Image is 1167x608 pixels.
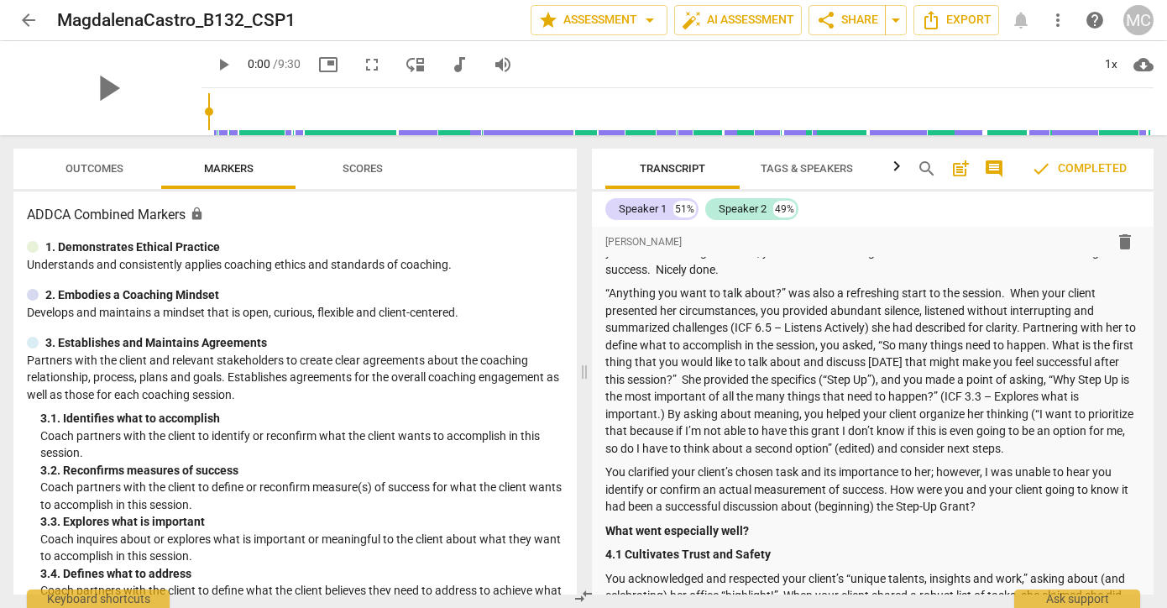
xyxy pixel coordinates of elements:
button: Share [809,5,886,35]
div: 51% [673,201,696,218]
div: 1x [1095,51,1127,78]
button: Sharing summary [885,5,907,35]
span: Transcript [640,162,705,175]
button: AI Assessment [674,5,802,35]
button: View player as separate pane [400,50,431,80]
span: Outcomes [65,162,123,175]
span: search [917,159,937,179]
span: arrow_drop_down [886,10,906,30]
button: Picture in picture [313,50,343,80]
button: Search [913,155,940,182]
strong: What went especially well? [605,524,749,537]
div: Speaker 2 [719,201,767,218]
h2: MagdalenaCastro_B132_CSP1 [57,10,296,31]
button: Assessment [531,5,667,35]
p: 2. Embodies a Coaching Mindset [45,286,219,304]
span: Completed [1031,159,1127,179]
span: fullscreen [362,55,382,75]
p: Coach inquires about or explores what is important or meaningful to the client about what they wa... [40,531,563,565]
button: MC [1123,5,1154,35]
p: Partners with the client and relevant stakeholders to create clear agreements about the coaching ... [27,352,563,404]
span: auto_fix_high [682,10,702,30]
span: more_vert [1048,10,1068,30]
span: [PERSON_NAME] [605,235,682,249]
span: check [1031,159,1051,179]
div: 3. 2. Reconfirms measures of success [40,462,563,480]
p: Understands and consistently applies coaching ethics and standards of coaching. [27,256,563,274]
span: Share [816,10,878,30]
strong: 4.1 Cultivates Trust and Safety [605,548,771,561]
p: You clarified your client’s chosen task and its importance to her; however, I was unable to hear ... [605,464,1140,516]
span: / 9:30 [273,57,301,71]
button: Review is completed [1018,152,1140,186]
span: volume_up [493,55,513,75]
span: star [538,10,558,30]
span: Export [921,10,992,30]
div: Speaker 1 [619,201,667,218]
span: share [816,10,836,30]
a: Help [1080,5,1110,35]
h3: ADDCA Combined Markers [27,205,563,225]
div: 3. 4. Defines what to address [40,565,563,583]
span: Tags & Speakers [761,162,853,175]
span: AI Assessment [682,10,794,30]
span: Assessment is enabled for this document. The competency model is locked and follows the assessmen... [190,207,204,221]
span: post_add [950,159,971,179]
span: Markers [204,162,254,175]
p: Coach partners with the client to define or reconfirm measure(s) of success for what the client w... [40,479,563,513]
span: help [1085,10,1105,30]
span: compare_arrows [573,586,594,606]
button: Show/Hide comments [981,155,1007,182]
button: Fullscreen [357,50,387,80]
span: picture_in_picture [318,55,338,75]
div: Keyboard shortcuts [27,590,170,608]
div: 49% [773,201,796,218]
span: move_down [406,55,426,75]
span: Assessment [538,10,660,30]
button: Export [913,5,999,35]
button: Switch to audio player [444,50,474,80]
div: 3. 3. Explores what is important [40,513,563,531]
button: Add summary [947,155,974,182]
span: Scores [343,162,383,175]
span: audiotrack [449,55,469,75]
p: “Anything you want to talk about?” was also a refreshing start to the session. When your client p... [605,285,1140,457]
p: 3. Establishes and Maintains Agreements [45,334,267,352]
span: cloud_download [1133,55,1154,75]
p: 1. Demonstrates Ethical Practice [45,238,220,256]
p: Develops and maintains a mindset that is open, curious, flexible and client-centered. [27,304,563,322]
span: arrow_back [18,10,39,30]
span: play_arrow [213,55,233,75]
div: Ask support [1014,590,1140,608]
span: 0:00 [248,57,270,71]
button: Volume [488,50,518,80]
span: comment [984,159,1004,179]
p: Coach partners with the client to identify or reconfirm what the client wants to accomplish in th... [40,427,563,462]
span: delete [1115,232,1135,252]
button: Play [208,50,238,80]
span: play_arrow [86,66,129,110]
div: 3. 1. Identifies what to accomplish [40,410,563,427]
span: arrow_drop_down [640,10,660,30]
